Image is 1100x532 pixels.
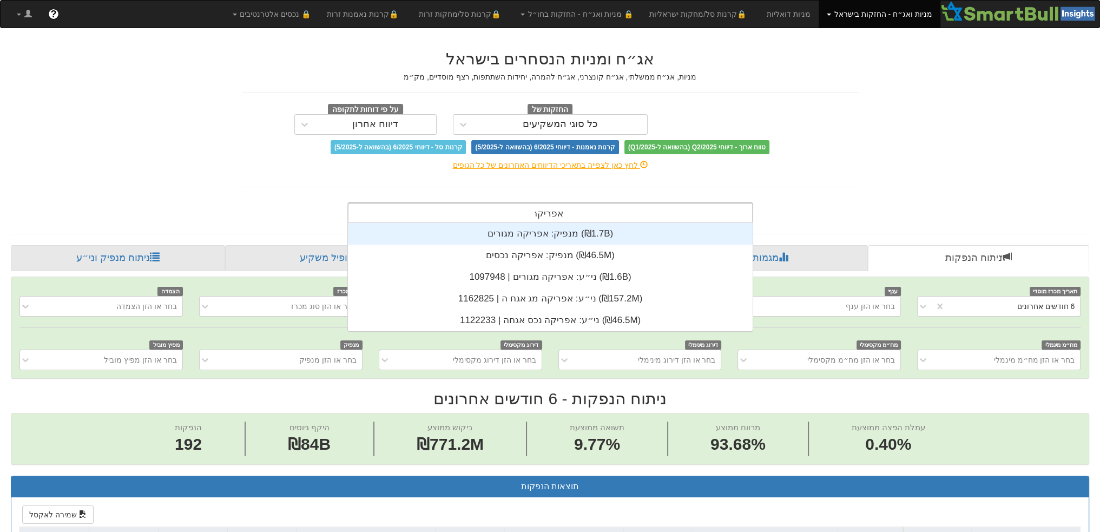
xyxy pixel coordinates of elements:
span: מנפיק [340,340,363,350]
div: ני״ע: ‏אפריקה מגורים | 1097948 ‎(₪1.6B)‎ [348,266,753,288]
span: היקף גיוסים [289,423,329,432]
div: מנפיק: ‏אפריקה מגורים ‎(₪1.7B)‎ [348,223,753,245]
span: מפיץ מוביל [149,340,183,350]
a: ניתוח מנפיק וני״ע [11,245,225,271]
span: 93.68% [710,433,766,456]
div: grid [348,223,753,331]
div: בחר או הזן מח״מ מקסימלי [807,354,895,365]
div: דיווח אחרון [352,119,398,130]
h2: ניתוח הנפקות - 6 חודשים אחרונים [11,390,1089,408]
span: תאריך מכרז מוסדי [1030,287,1081,296]
div: בחר או הזן סוג מכרז [291,301,357,312]
span: 192 [175,433,202,456]
span: תשואה ממוצעת [570,423,624,432]
a: 🔒 נכסים אלטרנטיבים [225,1,319,28]
h5: מניות, אג״ח ממשלתי, אג״ח קונצרני, אג״ח להמרה, יחידות השתתפות, רצף מוסדיים, מק״מ [242,73,859,81]
div: בחר או הזן דירוג מקסימלי [453,354,536,365]
span: ₪84B [288,435,331,453]
div: בחר או הזן דירוג מינימלי [638,354,716,365]
img: Smartbull [940,1,1099,22]
span: על פי דוחות לתקופה [328,104,403,116]
span: 0.40% [852,433,925,456]
a: מגמות שוק [653,245,868,271]
h3: תוצאות הנפקות [19,482,1081,491]
div: בחר או הזן מח״מ מינמלי [993,354,1075,365]
span: ? [50,9,56,19]
button: שמירה לאקסל [22,505,94,524]
a: פרופיל משקיע [225,245,443,271]
div: ני״ע: ‏אפריקה נכס אגחה | 1122233 ‎(₪46.5M)‎ [348,310,753,331]
div: בחר או הזן מפיץ מוביל [104,354,177,365]
a: מניות ואג״ח - החזקות בישראל [819,1,940,28]
a: מניות דואליות [759,1,819,28]
span: קרנות סל - דיווחי 6/2025 (בהשוואה ל-5/2025) [331,140,466,154]
span: עמלת הפצה ממוצעת [852,423,925,432]
div: כל סוגי המשקיעים [523,119,598,130]
div: מנפיק: ‏אפריקה נכסים ‎(₪46.5M)‎ [348,245,753,266]
div: 6 חודשים אחרונים [1017,301,1075,312]
span: טווח ארוך - דיווחי Q2/2025 (בהשוואה ל-Q1/2025) [624,140,769,154]
a: 🔒 מניות ואג״ח - החזקות בחו״ל [512,1,641,28]
a: 🔒קרנות סל/מחקות ישראליות [641,1,758,28]
a: ניתוח הנפקות [868,245,1089,271]
span: סוג מכרז [333,287,363,296]
a: 🔒קרנות נאמנות זרות [319,1,411,28]
div: בחר או הזן הצמדה [116,301,177,312]
a: 🔒קרנות סל/מחקות זרות [411,1,512,28]
span: הנפקות [175,423,202,432]
span: דירוג מקסימלי [500,340,542,350]
span: מרווח ממוצע [716,423,760,432]
span: החזקות של [528,104,573,116]
div: לחץ כאן לצפייה בתאריכי הדיווחים האחרונים של כל הגופים [234,160,867,170]
div: ני״ע: ‏אפריקה מג אגח ה | 1162825 ‎(₪157.2M)‎ [348,288,753,310]
span: קרנות נאמנות - דיווחי 6/2025 (בהשוואה ל-5/2025) [471,140,618,154]
span: דירוג מינימלי [685,340,722,350]
div: בחר או הזן מנפיק [299,354,357,365]
span: ענף [885,287,901,296]
span: מח״מ מינמלי [1042,340,1081,350]
span: מח״מ מקסימלי [857,340,901,350]
a: ? [40,1,67,28]
span: ביקוש ממוצע [427,423,473,432]
span: 9.77% [570,433,624,456]
div: בחר או הזן ענף [846,301,895,312]
h2: אג״ח ומניות הנסחרים בישראל [242,50,859,68]
span: הצמדה [157,287,183,296]
span: ₪771.2M [417,435,484,453]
